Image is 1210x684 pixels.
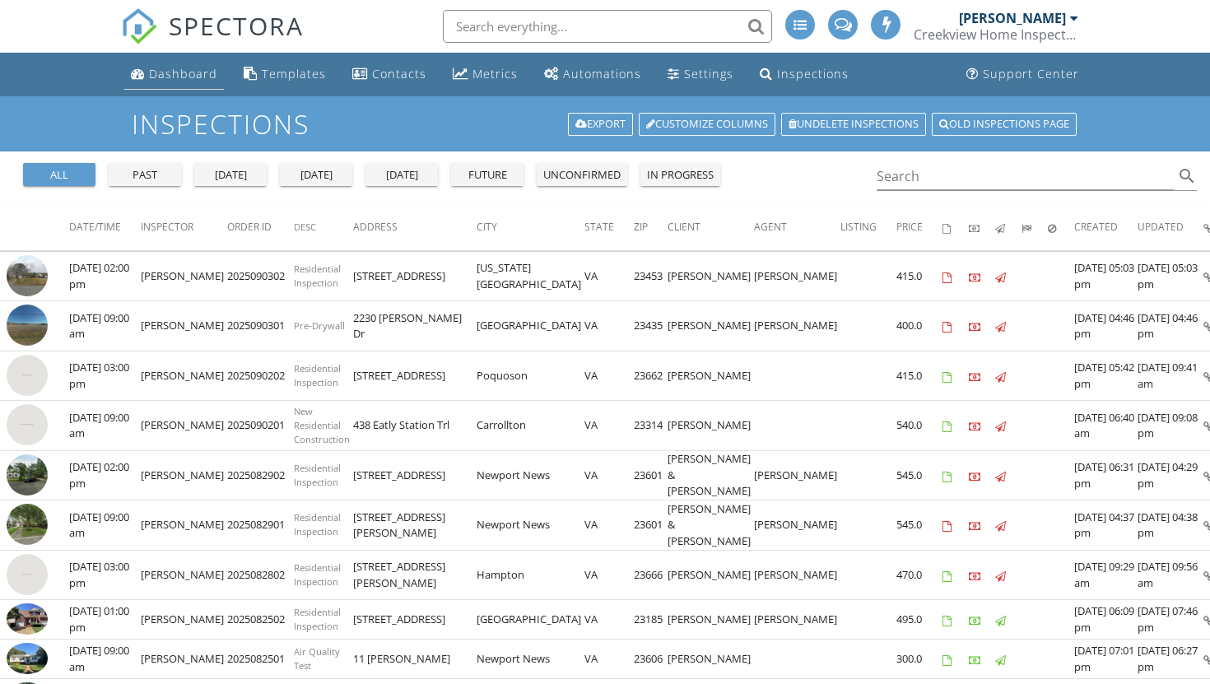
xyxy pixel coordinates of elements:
[294,221,316,233] span: Desc
[477,301,584,351] td: [GEOGRAPHIC_DATA]
[294,362,341,389] span: Residential Inspection
[634,220,648,234] span: Zip
[1177,166,1197,186] i: search
[7,603,48,635] img: 9304466%2Fcover_photos%2FbNlxN5KD92WvF2sKRwqP%2Fsmall.9304466-1756139357113
[69,640,141,679] td: [DATE] 09:00 am
[69,550,141,600] td: [DATE] 03:00 pm
[451,163,524,186] button: future
[754,450,840,500] td: [PERSON_NAME]
[1074,204,1138,250] th: Created: Not sorted.
[141,640,227,679] td: [PERSON_NAME]
[1074,251,1138,301] td: [DATE] 05:03 pm
[754,500,840,551] td: [PERSON_NAME]
[1022,204,1048,250] th: Submitted: Not sorted.
[372,167,431,184] div: [DATE]
[443,10,772,43] input: Search everything...
[346,59,433,90] a: Contacts
[668,301,754,351] td: [PERSON_NAME]
[280,163,352,186] button: [DATE]
[141,401,227,451] td: [PERSON_NAME]
[69,251,141,301] td: [DATE] 02:00 pm
[896,600,942,640] td: 495.0
[477,450,584,500] td: Newport News
[353,251,477,301] td: [STREET_ADDRESS]
[121,22,304,57] a: SPECTORA
[353,550,477,600] td: [STREET_ADDRESS][PERSON_NAME]
[141,251,227,301] td: [PERSON_NAME]
[227,301,294,351] td: 2025090301
[1138,220,1184,234] span: Updated
[584,401,634,451] td: VA
[353,450,477,500] td: [STREET_ADDRESS]
[684,66,733,81] div: Settings
[7,305,48,346] img: streetview
[372,66,426,81] div: Contacts
[840,204,896,250] th: Listing: Not sorted.
[634,351,668,401] td: 23662
[942,204,969,250] th: Agreements signed: Not sorted.
[640,163,720,186] button: in progress
[472,66,518,81] div: Metrics
[877,163,1174,190] input: Search
[227,500,294,551] td: 2025082901
[294,606,341,632] span: Residential Inspection
[1138,450,1203,500] td: [DATE] 04:29 pm
[477,220,497,234] span: City
[7,454,48,496] img: streetview
[1074,450,1138,500] td: [DATE] 06:31 pm
[294,462,341,488] span: Residential Inspection
[7,643,48,674] img: 9270929%2Fcover_photos%2FeOcCI2BNrVH2i2FVhNZy%2Fsmall.9270929-1756127717510
[1074,500,1138,551] td: [DATE] 04:37 pm
[353,351,477,401] td: [STREET_ADDRESS]
[896,204,942,250] th: Price: Not sorted.
[1074,640,1138,679] td: [DATE] 07:01 pm
[141,600,227,640] td: [PERSON_NAME]
[1138,301,1203,351] td: [DATE] 04:46 pm
[149,66,217,81] div: Dashboard
[477,600,584,640] td: [GEOGRAPHIC_DATA]
[227,204,294,250] th: Order ID: Not sorted.
[69,351,141,401] td: [DATE] 03:00 pm
[584,450,634,500] td: VA
[227,550,294,600] td: 2025082802
[477,204,584,250] th: City: Not sorted.
[227,401,294,451] td: 2025090201
[754,220,787,234] span: Agent
[634,251,668,301] td: 23453
[477,550,584,600] td: Hampton
[132,109,1078,138] h1: Inspections
[294,511,341,537] span: Residential Inspection
[668,220,700,234] span: Client
[69,220,121,234] span: Date/Time
[1074,351,1138,401] td: [DATE] 05:42 pm
[69,204,141,250] th: Date/Time: Not sorted.
[169,8,304,43] span: SPECTORA
[1138,640,1203,679] td: [DATE] 06:27 pm
[584,301,634,351] td: VA
[568,113,633,136] a: Export
[141,351,227,401] td: [PERSON_NAME]
[7,355,48,396] img: streetview
[960,59,1086,90] a: Support Center
[353,600,477,640] td: [STREET_ADDRESS]
[668,550,754,600] td: [PERSON_NAME]
[1074,220,1118,234] span: Created
[537,163,627,186] button: unconfirmed
[477,401,584,451] td: Carrollton
[227,251,294,301] td: 2025090302
[1138,500,1203,551] td: [DATE] 04:38 pm
[914,26,1078,43] div: Creekview Home Inspections LLC
[932,113,1077,136] a: Old inspections page
[668,204,754,250] th: Client: Not sorted.
[477,351,584,401] td: Poquoson
[353,640,477,679] td: 11 [PERSON_NAME]
[227,450,294,500] td: 2025082902
[1074,401,1138,451] td: [DATE] 06:40 am
[639,113,775,136] a: Customize Columns
[294,645,340,672] span: Air Quality Test
[1138,251,1203,301] td: [DATE] 05:03 pm
[1074,550,1138,600] td: [DATE] 09:29 am
[584,550,634,600] td: VA
[896,401,942,451] td: 540.0
[634,204,668,250] th: Zip: Not sorted.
